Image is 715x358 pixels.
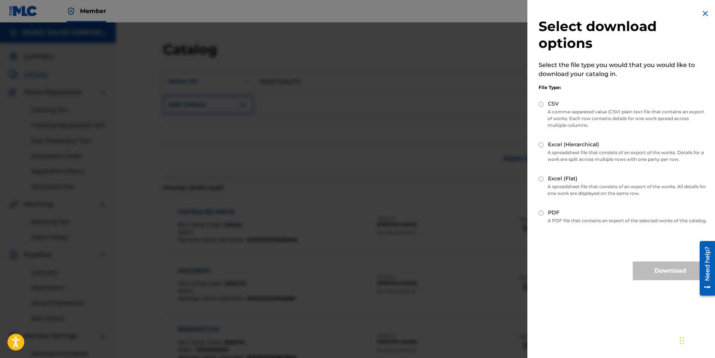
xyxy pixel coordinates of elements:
h2: Select download options [539,18,708,52]
div: File Type: [539,84,708,91]
label: Excel (Flat) [548,175,577,183]
iframe: Resource Center [694,238,715,298]
p: A spreadsheet file that consists of an export of the works. Details for a work are split across m... [539,149,708,163]
img: Top Rightsholder [67,7,75,16]
label: Excel (Hierarchical) [548,141,599,149]
p: Select the file type you would that you would like to download your catalog in. [539,61,708,79]
span: Member [80,7,106,15]
iframe: Chat Widget [678,322,715,358]
p: A PDF file that contains an export of the selected works of this catalog. [539,217,708,224]
p: A spreadsheet file that consists of an export of the works. All details for one work are displaye... [539,183,708,197]
label: CSV [548,100,559,108]
img: MLC Logo [9,6,38,16]
label: PDF [548,209,560,217]
p: A comma-separated value (CSV) plain text file that contains an export of works. Each row contains... [539,108,708,129]
div: Drag [680,330,684,352]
